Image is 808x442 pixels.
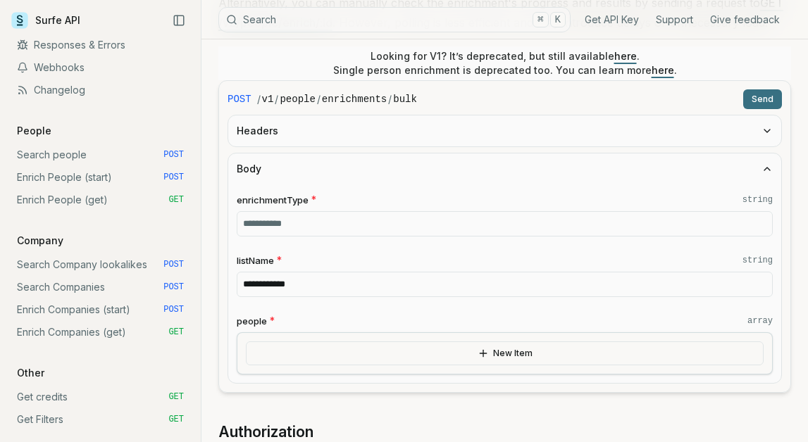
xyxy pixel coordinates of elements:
a: Search Company lookalikes POST [11,253,189,276]
code: v1 [262,92,274,106]
span: POST [228,92,251,106]
kbd: K [550,12,566,27]
code: array [747,315,773,327]
button: Collapse Sidebar [168,10,189,31]
code: enrichments [322,92,387,106]
span: GET [168,194,184,206]
span: / [257,92,261,106]
span: / [317,92,321,106]
span: POST [163,259,184,270]
span: enrichmentType [237,194,309,207]
a: Webhooks [11,56,189,79]
span: POST [163,304,184,315]
span: listName [237,254,274,267]
code: string [742,255,773,266]
a: Give feedback [710,13,780,27]
a: Surfe API [11,10,80,31]
kbd: ⌘ [533,12,548,27]
span: people [237,315,267,328]
a: Enrich People (get) GET [11,189,189,211]
a: Search Companies POST [11,276,189,298]
span: GET [168,391,184,403]
button: New Item [246,341,764,365]
a: Responses & Errors [11,34,189,56]
code: string [742,194,773,206]
a: Authorization [218,422,313,442]
span: POST [163,282,184,293]
a: here [614,50,637,62]
span: / [275,92,278,106]
button: Body [228,153,781,184]
code: people [280,92,315,106]
a: Get credits GET [11,386,189,408]
a: Enrich Companies (get) GET [11,321,189,343]
span: GET [168,327,184,338]
p: Looking for V1? It’s deprecated, but still available . Single person enrichment is deprecated too... [333,49,677,77]
button: Headers [228,115,781,146]
a: Changelog [11,79,189,101]
a: Get API Key [585,13,639,27]
span: POST [163,149,184,160]
a: Support [656,13,693,27]
button: Send [743,89,782,109]
p: Company [11,234,69,248]
p: Other [11,366,50,380]
a: here [652,64,674,76]
button: Search⌘K [218,7,571,32]
span: GET [168,414,184,425]
a: Get Filters GET [11,408,189,431]
a: Enrich Companies (start) POST [11,298,189,321]
a: Search people POST [11,144,189,166]
code: bulk [393,92,417,106]
a: Enrich People (start) POST [11,166,189,189]
span: / [388,92,392,106]
span: POST [163,172,184,183]
p: People [11,124,57,138]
